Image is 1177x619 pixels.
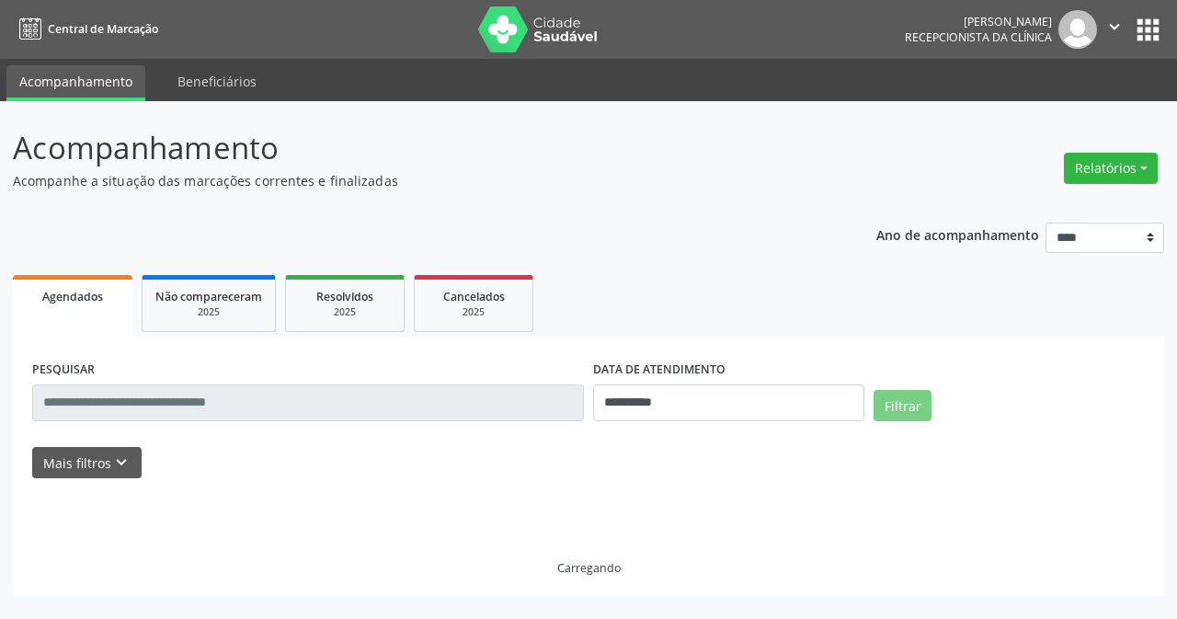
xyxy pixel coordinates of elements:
[155,289,262,304] span: Não compareceram
[165,65,269,97] a: Beneficiários
[876,223,1039,246] p: Ano de acompanhamento
[111,453,131,473] i: keyboard_arrow_down
[1097,10,1132,49] button: 
[13,171,818,190] p: Acompanhe a situação das marcações correntes e finalizadas
[905,14,1052,29] div: [PERSON_NAME]
[593,356,726,384] label: DATA DE ATENDIMENTO
[13,14,158,44] a: Central de Marcação
[6,65,145,101] a: Acompanhamento
[1064,153,1158,184] button: Relatórios
[32,447,142,479] button: Mais filtroskeyboard_arrow_down
[428,305,520,319] div: 2025
[316,289,373,304] span: Resolvidos
[874,390,931,421] button: Filtrar
[1058,10,1097,49] img: img
[155,305,262,319] div: 2025
[1104,17,1125,37] i: 
[48,21,158,37] span: Central de Marcação
[299,305,391,319] div: 2025
[13,125,818,171] p: Acompanhamento
[905,29,1052,45] span: Recepcionista da clínica
[42,289,103,304] span: Agendados
[557,560,621,576] div: Carregando
[32,356,95,384] label: PESQUISAR
[1132,14,1164,46] button: apps
[443,289,505,304] span: Cancelados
